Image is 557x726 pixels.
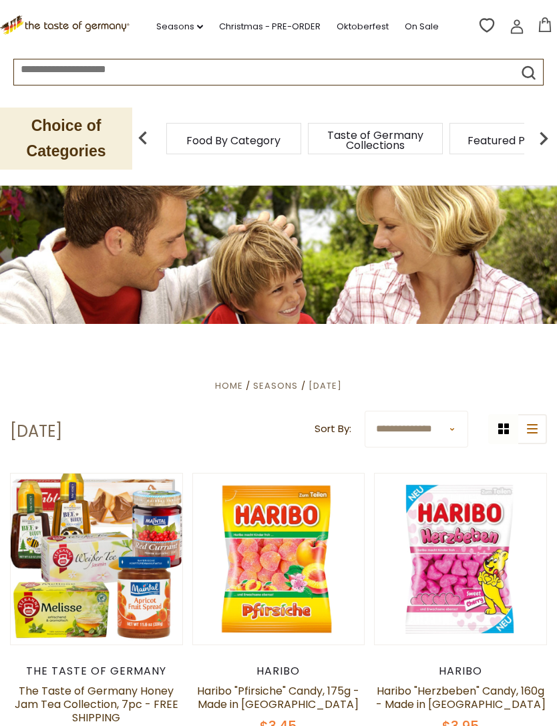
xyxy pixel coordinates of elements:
img: next arrow [530,125,557,152]
a: Home [215,379,243,392]
a: [DATE] [309,379,342,392]
a: Christmas - PRE-ORDER [219,19,321,34]
label: Sort By: [315,421,351,437]
h1: [DATE] [10,421,62,441]
div: Haribo [192,665,365,678]
a: Food By Category [186,136,281,146]
div: Haribo [374,665,547,678]
div: The Taste of Germany [10,665,183,678]
img: previous arrow [130,125,156,152]
a: The Taste of Germany Honey Jam Tea Collection, 7pc - FREE SHIPPING [15,683,178,725]
a: Haribo "Herzbeben" Candy, 160g - Made in [GEOGRAPHIC_DATA] [376,683,546,712]
a: Taste of Germany Collections [322,130,429,150]
img: Haribo "Pfirsiche" Candy, 175g - Made in Germany [193,474,365,645]
a: On Sale [405,19,439,34]
a: Oktoberfest [337,19,389,34]
a: Seasons [156,19,203,34]
img: The Taste of Germany Honey Jam Tea Collection, 7pc - FREE SHIPPING [11,474,182,645]
a: Seasons [253,379,298,392]
img: Haribo "Herzbeben" Candy, 160g - Made in Germany [375,474,546,645]
a: Haribo "Pfirsiche" Candy, 175g - Made in [GEOGRAPHIC_DATA] [197,683,359,712]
